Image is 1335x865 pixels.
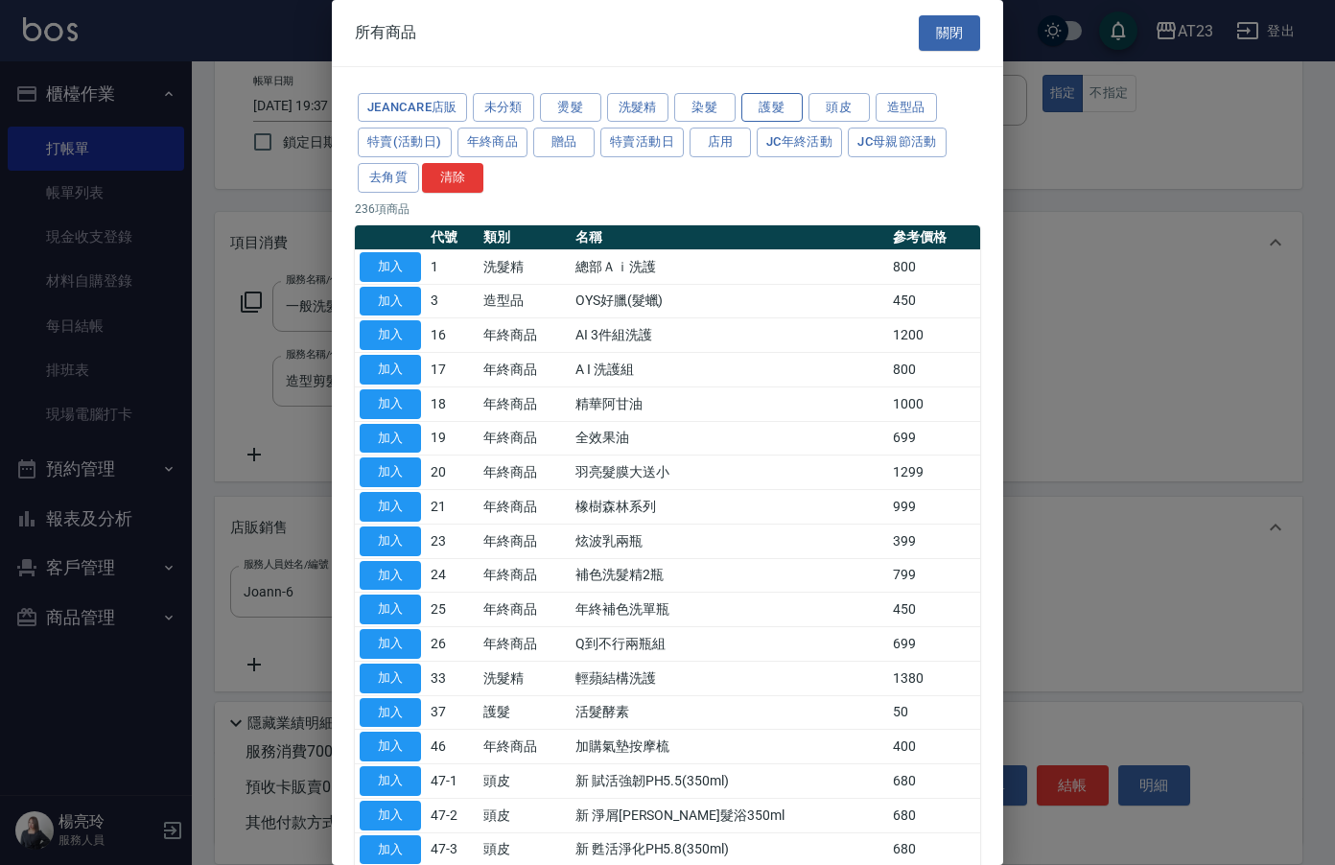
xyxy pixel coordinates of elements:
button: 加入 [360,595,421,624]
td: Q到不行兩瓶組 [571,627,888,662]
button: 加入 [360,389,421,419]
button: 加入 [360,561,421,591]
td: 50 [888,695,980,730]
td: 年終補色洗單瓶 [571,593,888,627]
td: 1 [426,249,479,284]
td: 25 [426,593,479,627]
td: 年終商品 [479,558,571,593]
td: 33 [426,661,479,695]
th: 名稱 [571,225,888,250]
th: 參考價格 [888,225,980,250]
td: 頭皮 [479,798,571,832]
button: 加入 [360,664,421,693]
td: 800 [888,353,980,387]
button: 加入 [360,766,421,796]
td: 年終商品 [479,318,571,353]
button: 加入 [360,252,421,282]
td: 羽亮髮膜大送小 [571,456,888,490]
td: 450 [888,593,980,627]
button: 加入 [360,629,421,659]
td: 年終商品 [479,593,571,627]
th: 代號 [426,225,479,250]
td: 16 [426,318,479,353]
td: AI 3件組洗護 [571,318,888,353]
td: 400 [888,730,980,764]
td: 17 [426,353,479,387]
td: 699 [888,627,980,662]
button: 加入 [360,835,421,865]
td: 造型品 [479,284,571,318]
td: 37 [426,695,479,730]
td: 699 [888,421,980,456]
td: 年終商品 [479,421,571,456]
button: 未分類 [473,93,534,123]
td: 洗髮精 [479,661,571,695]
td: 加購氣墊按摩梳 [571,730,888,764]
td: 1380 [888,661,980,695]
td: 總部Ａｉ洗護 [571,249,888,284]
td: 1299 [888,456,980,490]
td: 年終商品 [479,730,571,764]
p: 236 項商品 [355,200,980,218]
td: 年終商品 [479,386,571,421]
td: 999 [888,490,980,525]
button: 去角質 [358,163,419,193]
td: 活髮酵素 [571,695,888,730]
td: 23 [426,524,479,558]
td: 47-1 [426,764,479,799]
button: 加入 [360,801,421,830]
td: 20 [426,456,479,490]
td: 年終商品 [479,456,571,490]
span: 所有商品 [355,23,416,42]
button: 年終商品 [457,128,528,157]
button: JC年終活動 [757,128,842,157]
td: 19 [426,421,479,456]
button: 加入 [360,287,421,316]
td: 炫波乳兩瓶 [571,524,888,558]
button: 加入 [360,424,421,454]
button: 造型品 [876,93,937,123]
td: 799 [888,558,980,593]
button: 加入 [360,526,421,556]
td: 21 [426,490,479,525]
td: 年終商品 [479,353,571,387]
td: 補色洗髮精2瓶 [571,558,888,593]
td: 新 賦活強韌PH5.5(350ml) [571,764,888,799]
td: 800 [888,249,980,284]
td: 洗髮精 [479,249,571,284]
td: 680 [888,764,980,799]
td: 1000 [888,386,980,421]
td: 26 [426,627,479,662]
button: 加入 [360,320,421,350]
th: 類別 [479,225,571,250]
td: 精華阿甘油 [571,386,888,421]
td: 全效果油 [571,421,888,456]
td: 18 [426,386,479,421]
td: 47-2 [426,798,479,832]
button: 洗髮精 [607,93,668,123]
button: 店用 [690,128,751,157]
button: 贈品 [533,128,595,157]
button: 清除 [422,163,483,193]
td: 頭皮 [479,764,571,799]
button: 燙髮 [540,93,601,123]
td: 年終商品 [479,627,571,662]
td: 3 [426,284,479,318]
button: 特賣活動日 [600,128,684,157]
td: 24 [426,558,479,593]
td: 680 [888,798,980,832]
td: 450 [888,284,980,318]
td: A I 洗護組 [571,353,888,387]
button: 染髮 [674,93,736,123]
button: 關閉 [919,15,980,51]
td: 年終商品 [479,524,571,558]
button: 頭皮 [808,93,870,123]
button: 加入 [360,732,421,761]
td: 新 淨屑[PERSON_NAME]髮浴350ml [571,798,888,832]
td: 1200 [888,318,980,353]
td: 橡樹森林系列 [571,490,888,525]
td: OYS好臘(髮蠟) [571,284,888,318]
td: 46 [426,730,479,764]
button: 特賣(活動日) [358,128,452,157]
button: 加入 [360,355,421,385]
